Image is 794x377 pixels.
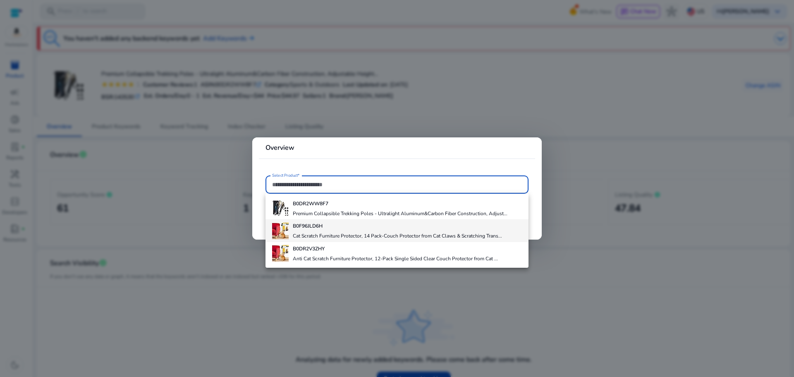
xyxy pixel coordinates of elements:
[293,223,323,229] b: B0F96JLD6H
[293,255,498,262] h4: Anti Cat Scratch Furniture Protector, 12-Pack Single Sided Clear Couch Protector from Cat ...
[293,233,502,239] h4: Cat Scratch Furniture Protector, 14 Pack-Couch Protector from Cat Claws & Scratching Trans...
[272,245,289,262] img: 51Y7-d3P+AL._AC_US40_.jpg
[293,200,328,207] b: B0DR2WW8F7
[293,210,507,217] h4: Premium Collapsible Trekking Poles - Ultralight Aluminum&Carbon Fiber Construction, Adjust...
[265,143,294,152] b: Overview
[293,245,325,252] b: B0DR2V3ZHY
[272,173,300,178] mat-label: Select Product*
[272,200,289,216] img: 51vAskplt4L._AC_US40_.jpg
[272,223,289,239] img: 519mNQ41L4L._AC_US40_.jpg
